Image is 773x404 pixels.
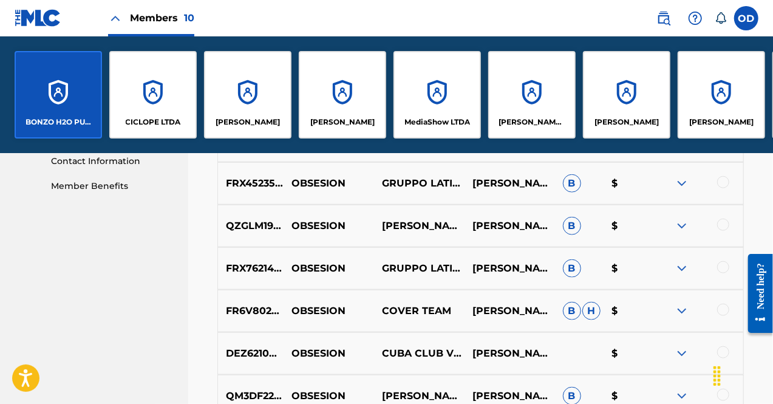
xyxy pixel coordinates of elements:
img: search [656,11,671,26]
p: $ [604,304,653,318]
p: [PERSON_NAME] Y [PERSON_NAME] [374,389,465,403]
a: Member Benefits [51,180,174,193]
img: help [688,11,703,26]
p: CICLOPE LTDA [126,117,181,128]
a: Accounts[PERSON_NAME] [678,51,765,139]
iframe: Chat Widget [712,346,773,404]
span: B [563,259,581,278]
p: $ [604,389,653,403]
p: Luis Felipe Salinas [216,117,280,128]
p: FRX762141194 [218,261,284,276]
p: DEZ621000053 [218,346,284,361]
p: GRUPPO LATINO [374,261,465,276]
a: AccountsCICLOPE LTDA [109,51,197,139]
p: [PERSON_NAME] [465,346,555,361]
img: Close [108,11,123,26]
p: QM3DF2223793 [218,389,284,403]
img: expand [675,346,689,361]
span: 10 [184,12,194,24]
p: FR6V80242444 [218,304,284,318]
p: $ [604,346,653,361]
div: Drag [707,358,727,394]
p: QZGLM1900347 [218,219,284,233]
p: MARCOS MAXIMO CAMINO [310,117,375,128]
p: Oscar Daniele [594,117,659,128]
a: Public Search [652,6,676,30]
p: [PERSON_NAME] [465,389,555,403]
p: [PERSON_NAME] [374,219,465,233]
span: B [563,217,581,235]
img: expand [675,304,689,318]
p: $ [604,219,653,233]
a: AccountsMediaShow LTDA [393,51,481,139]
a: Contact Information [51,155,174,168]
p: COVER TEAM [374,304,465,318]
p: OBSESION [284,346,374,361]
p: OBSESION [284,261,374,276]
span: H [582,302,601,320]
img: expand [675,389,689,403]
p: $ [604,261,653,276]
p: MediaShow LTDA [404,117,470,128]
p: OBSESION [284,389,374,403]
span: Members [130,11,194,25]
a: Accounts[PERSON_NAME] [299,51,386,139]
p: OBSESION [284,176,374,191]
p: [PERSON_NAME] [465,176,555,191]
p: GRUPPO LATINO [374,176,465,191]
img: MLC Logo [15,9,61,27]
a: Accounts[PERSON_NAME] [204,51,291,139]
div: Help [683,6,707,30]
div: User Menu [734,6,758,30]
p: $ [604,176,653,191]
span: B [563,174,581,193]
img: expand [675,219,689,233]
img: expand [675,176,689,191]
p: OBSESION [284,304,374,318]
a: AccountsBONZO H2O PUBLISHING [15,51,102,139]
a: Accounts[PERSON_NAME] [583,51,670,139]
div: Notifications [715,12,727,24]
p: RUBEN HECTOR DEICAS [689,117,754,128]
p: [PERSON_NAME], [PERSON_NAME] [465,304,555,318]
p: OBSESION [284,219,374,233]
p: CUBA CLUB VS. [PERSON_NAME] [374,346,465,361]
a: Accounts[PERSON_NAME] [PERSON_NAME] [488,51,576,139]
p: Miguel Augusto Laynes Dueñas [499,117,565,128]
p: [PERSON_NAME] [465,261,555,276]
p: [PERSON_NAME] [465,219,555,233]
img: expand [675,261,689,276]
p: BONZO H2O PUBLISHING [26,117,92,128]
span: B [563,302,581,320]
iframe: Resource Center [739,245,773,343]
p: FRX452359206 [218,176,284,191]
